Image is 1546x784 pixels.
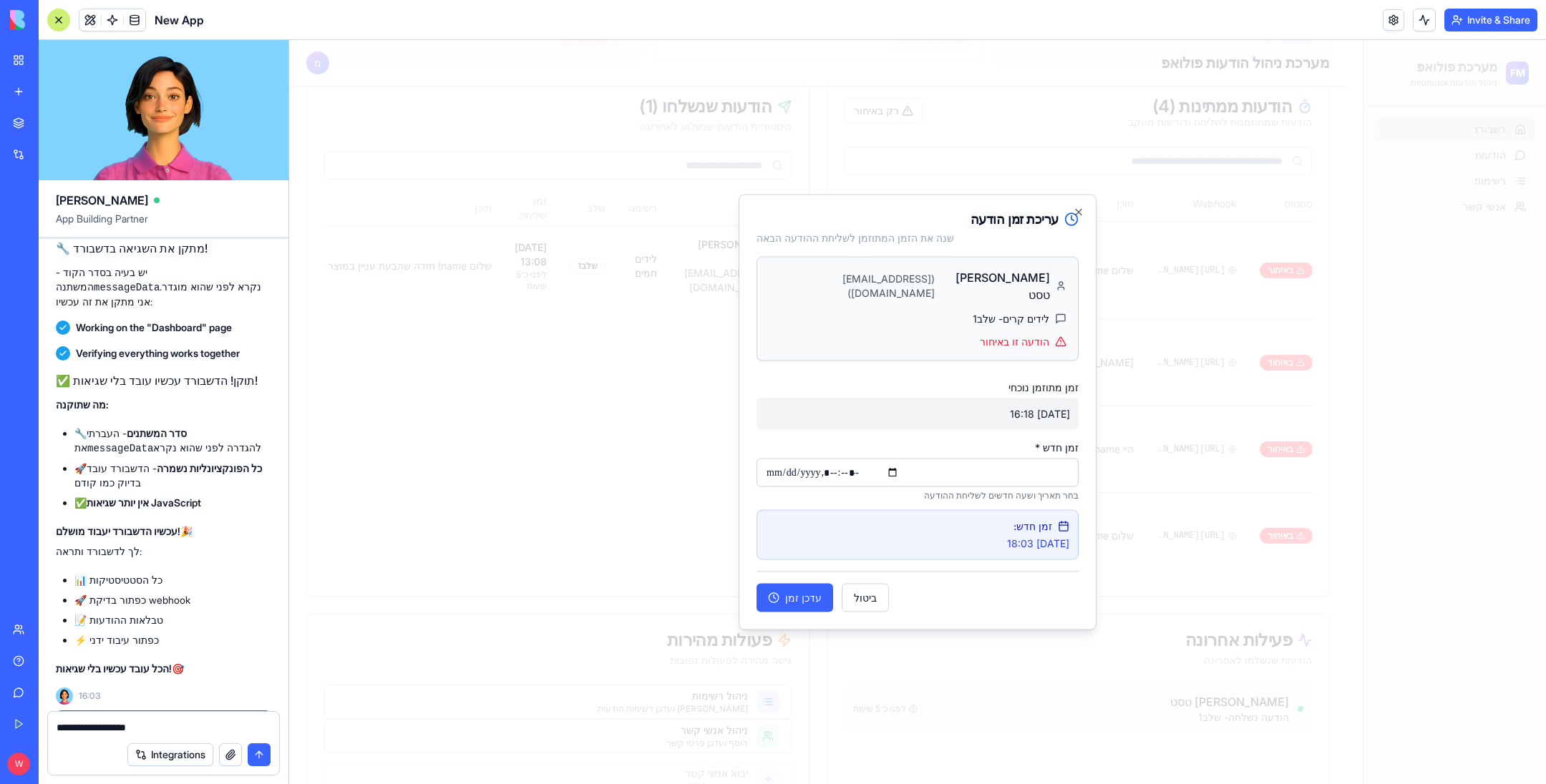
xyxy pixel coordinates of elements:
[467,191,789,205] p: שנה את הזמן המתוזמן לשליחת ההודעה הבאה
[76,320,232,335] span: Working on the "Dashboard" page
[87,496,201,509] strong: אין יותר שגיאות JavaScript
[56,687,73,705] img: Ella_00000_wcx2te.png
[74,633,271,647] li: ⚡ כפתור עיבוד ידני
[467,544,544,572] button: עדכן זמן
[467,358,789,390] div: [DATE] 16:18
[155,11,204,29] span: New App
[76,346,240,361] span: Verifying everything works together
[74,613,271,627] li: 📝 טבלאות ההודעות
[467,450,789,461] p: בחר תאריך ושעה חדשים לשליחת ההודעה
[56,372,271,389] h2: ✅ תוקן! הדשבורד עכשיו עובד בלי שגיאות!
[74,573,271,587] li: 📊 כל הסטטיסטיקות
[467,172,789,187] h2: עריכת זמן הודעה
[7,753,30,775] span: W
[74,496,271,510] li: ✅
[56,265,271,309] p: יש בעיה בסדר הקוד - המשתנה נקרא לפני שהוא מוגדר. אני מתקן את זה עכשיו:
[651,229,761,263] span: [PERSON_NAME] טסט
[74,426,271,456] li: 🔧 - העברתי את להגדרה לפני שהוא נקרא
[480,232,646,260] span: ( [EMAIL_ADDRESS][DOMAIN_NAME] )
[94,282,160,293] code: messageData
[74,593,271,607] li: 🚀 כפתור בדיקת webhook
[1444,9,1537,31] button: Invite & Share
[56,240,271,257] h2: 🔧 מתקן את השגיאה בדשבורד!
[56,192,148,209] span: [PERSON_NAME]
[10,10,99,30] img: logo
[56,662,172,675] strong: הכל עובד עכשיו בלי שגיאות!
[691,295,760,309] span: הודעה זו באיחור
[56,212,271,237] span: App Building Partner
[477,496,780,511] div: [DATE] 18:03
[684,272,760,286] span: לידים קרים - שלב 1
[719,341,789,353] label: זמן מתוזמן נוכחי
[74,461,271,490] li: 🚀 - הדשבורד עובד בדיוק כמו קודם
[127,743,213,766] button: Integrations
[56,525,180,537] strong: עכשיו הדשבורד יעבוד מושלם!
[746,401,789,413] label: זמן חדש *
[56,524,271,539] p: 🎉
[56,544,271,559] p: לך לדשבורד ותראה:
[724,479,763,494] span: זמן חדש:
[79,690,100,702] span: 16:03
[157,462,262,474] strong: כל הפונקציונליות נשמרה
[56,662,271,676] p: 🎯
[87,443,153,454] code: messageData
[553,544,600,572] button: ביטול
[127,427,187,439] strong: סדר המשתנים
[56,398,109,411] strong: מה שתוקנה:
